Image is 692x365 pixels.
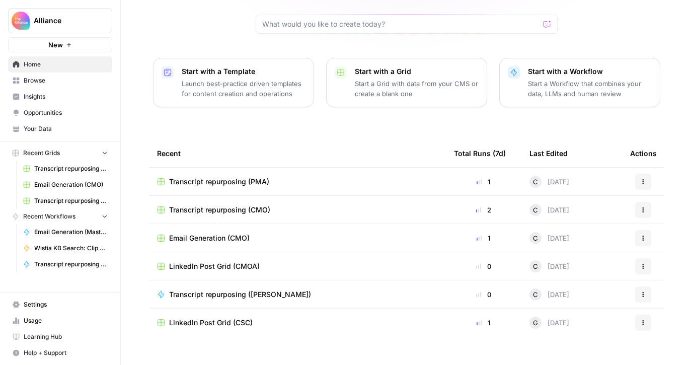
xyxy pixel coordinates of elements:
[454,177,513,187] div: 1
[24,108,108,117] span: Opportunities
[533,205,538,215] span: C
[454,205,513,215] div: 2
[48,40,63,50] span: New
[8,8,112,33] button: Workspace: Alliance
[24,300,108,309] span: Settings
[454,318,513,328] div: 1
[529,260,569,272] div: [DATE]
[454,139,506,167] div: Total Runs (7d)
[19,161,112,177] a: Transcript repurposing (CMO)
[34,180,108,189] span: Email Generation (CMO)
[499,58,660,107] button: Start with a WorkflowStart a Workflow that combines your data, LLMs and human review
[8,297,112,313] a: Settings
[157,289,438,300] a: Transcript repurposing ([PERSON_NAME])
[8,145,112,161] button: Recent Grids
[8,313,112,329] a: Usage
[19,177,112,193] a: Email Generation (CMO)
[169,233,250,243] span: Email Generation (CMO)
[533,289,538,300] span: C
[157,139,438,167] div: Recent
[19,224,112,240] a: Email Generation (Master)
[169,261,260,271] span: LinkedIn Post Grid (CMOA)
[34,260,108,269] span: Transcript repurposing ([PERSON_NAME])
[529,204,569,216] div: [DATE]
[182,66,305,77] p: Start with a Template
[8,89,112,105] a: Insights
[153,58,314,107] button: Start with a TemplateLaunch best-practice driven templates for content creation and operations
[355,66,479,77] p: Start with a Grid
[19,240,112,256] a: Wistia KB Search: Clip & Takeaway Generator
[169,205,270,215] span: Transcript repurposing (CMO)
[529,317,569,329] div: [DATE]
[182,79,305,99] p: Launch best-practice driven templates for content creation and operations
[157,261,438,271] a: LinkedIn Post Grid (CMOA)
[533,233,538,243] span: C
[157,233,438,243] a: Email Generation (CMO)
[326,58,487,107] button: Start with a GridStart a Grid with data from your CMS or create a blank one
[529,139,568,167] div: Last Edited
[528,79,652,99] p: Start a Workflow that combines your data, LLMs and human review
[8,56,112,72] a: Home
[8,105,112,121] a: Opportunities
[454,233,513,243] div: 1
[169,318,253,328] span: LinkedIn Post Grid (CSC)
[355,79,479,99] p: Start a Grid with data from your CMS or create a blank one
[157,318,438,328] a: LinkedIn Post Grid (CSC)
[34,164,108,173] span: Transcript repurposing (CMO)
[528,66,652,77] p: Start with a Workflow
[24,316,108,325] span: Usage
[12,12,30,30] img: Alliance Logo
[157,177,438,187] a: Transcript repurposing (PMA)
[24,348,108,357] span: Help + Support
[8,329,112,345] a: Learning Hub
[19,193,112,209] a: Transcript repurposing (PMA)
[8,37,112,52] button: New
[34,228,108,237] span: Email Generation (Master)
[262,19,539,29] input: What would you like to create today?
[8,209,112,224] button: Recent Workflows
[34,244,108,253] span: Wistia KB Search: Clip & Takeaway Generator
[157,205,438,215] a: Transcript repurposing (CMO)
[533,177,538,187] span: C
[454,261,513,271] div: 0
[24,332,108,341] span: Learning Hub
[24,60,108,69] span: Home
[23,212,75,221] span: Recent Workflows
[529,232,569,244] div: [DATE]
[533,318,538,328] span: G
[24,76,108,85] span: Browse
[169,177,269,187] span: Transcript repurposing (PMA)
[529,288,569,301] div: [DATE]
[529,176,569,188] div: [DATE]
[34,16,95,26] span: Alliance
[169,289,311,300] span: Transcript repurposing ([PERSON_NAME])
[24,124,108,133] span: Your Data
[19,256,112,272] a: Transcript repurposing ([PERSON_NAME])
[8,72,112,89] a: Browse
[8,121,112,137] a: Your Data
[533,261,538,271] span: C
[454,289,513,300] div: 0
[34,196,108,205] span: Transcript repurposing (PMA)
[8,345,112,361] button: Help + Support
[23,149,60,158] span: Recent Grids
[630,139,657,167] div: Actions
[24,92,108,101] span: Insights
